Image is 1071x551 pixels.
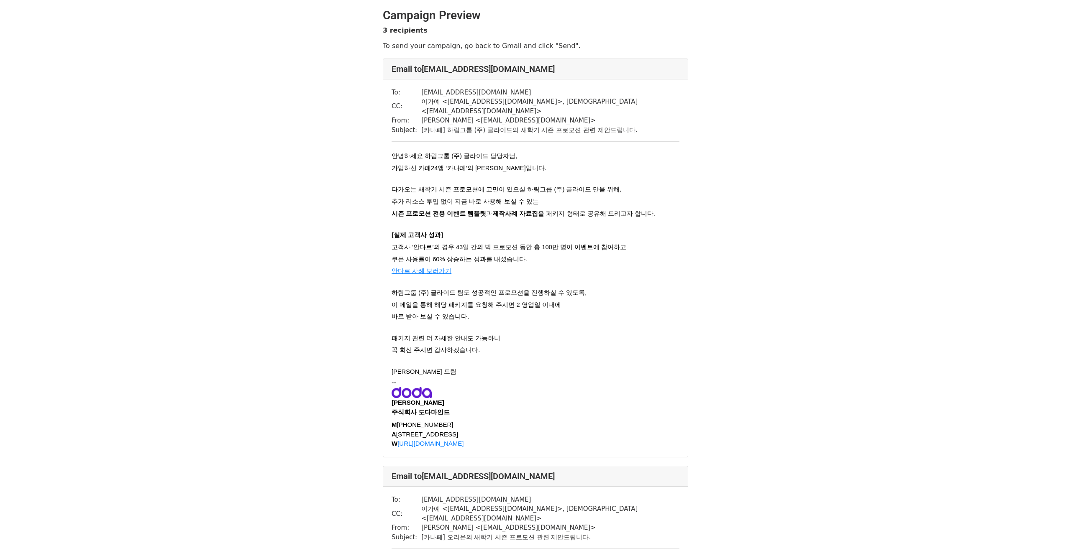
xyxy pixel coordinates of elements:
td: [PERSON_NAME] < [EMAIL_ADDRESS][DOMAIN_NAME] > [421,523,679,533]
span: 을 패키지 형태로 공유해 드리고자 합니다. [538,210,655,217]
span: 꼭 회신 주시면 감사하겠습니다. [392,347,480,353]
h4: Email to [EMAIL_ADDRESS][DOMAIN_NAME] [392,471,679,481]
font: 주식회사 도다마인드 [392,408,450,416]
span: 안녕하세요 하림그룹 (주) 글라이드 담당자님, [392,153,517,159]
b: [PERSON_NAME] [392,399,444,406]
td: [카나페] 오리온의 새학기 시즌 프로모션 관련 제안드립니다. [421,533,679,542]
span: 가입하신 카페24앱 ‘카나페’의 [PERSON_NAME]입니다. [392,165,546,171]
span: 쿠폰 사용률이 60% 상승하는 성과를 내셨습니다. [392,256,527,263]
h2: Campaign Preview [383,8,688,23]
td: [카나페] 하림그룹 (주) 글라이드의 새학기 시즌 프로모션 관련 제안드립니다. [421,125,679,135]
b: M [392,421,397,428]
span: [실제 고객사 성과] [392,232,443,238]
strong: 3 recipients [383,26,428,34]
a: [URL][DOMAIN_NAME] [397,440,464,447]
span: 과 [486,210,492,217]
td: 이가예 < [EMAIL_ADDRESS][DOMAIN_NAME] >, [DEMOGRAPHIC_DATA] < [EMAIL_ADDRESS][DOMAIN_NAME] > [421,97,679,116]
span: 하림그룹 (주) 글라이드 팀도 성공적인 프로모션을 진행하실 수 있도록, [392,289,587,296]
span: 제작사례 자료집 [492,210,538,217]
span: 안다르 사례 보러가기 [392,268,451,274]
td: [PERSON_NAME] < [EMAIL_ADDRESS][DOMAIN_NAME] > [421,116,679,125]
span: 이 메일을 통해 해당 패키지를 요청해 주시면 2 영업일 이내에 [392,301,561,308]
td: To: [392,495,421,505]
img: AIorK4zcvoHgbI3nQ2MkJFj70jEyXvTf_uvueFw-8nWyzTKZhmz54JJmNw-KDNav30-BDas98Cy5fJdF3jhl [392,387,432,398]
td: [EMAIL_ADDRESS][DOMAIN_NAME] [421,495,679,505]
b: A [392,431,396,438]
span: 바로 받아 보실 수 있습니다. [392,313,469,320]
span: [PHONE_NUMBER] [397,421,454,428]
td: To: [392,88,421,97]
td: CC: [392,504,421,523]
span: [STREET_ADDRESS] [396,431,458,438]
td: [EMAIL_ADDRESS][DOMAIN_NAME] [421,88,679,97]
span: 패키지 관련 더 자세한 안내도 가능하니 [392,335,500,342]
p: To send your campaign, go back to Gmail and click "Send". [383,41,688,50]
td: From: [392,116,421,125]
a: 안다르 사례 보러가기 [392,267,451,275]
span: 추가 리소스 투입 없이 지금 바로 사용해 보실 수 있는 [392,198,539,205]
td: CC: [392,97,421,116]
td: 이가예 < [EMAIL_ADDRESS][DOMAIN_NAME] >, [DEMOGRAPHIC_DATA] < [EMAIL_ADDRESS][DOMAIN_NAME] > [421,504,679,523]
td: From: [392,523,421,533]
span: 고객사 ‘안다르’의 경우 43일 간의 빅 프로모션 동안 총 100만 명이 이벤트에 참여하고 [392,244,626,250]
b: W [392,440,397,447]
span: 다가오는 새학기 시즌 프로모션에 고민이 있으실 하림그룹 (주) 글라이드 만을 위해, [392,186,622,193]
span: [PERSON_NAME] 드림 [392,368,456,375]
span: 시즌 프로모션 전용 이벤트 템플릿 [392,210,486,217]
span: -- [392,379,396,386]
td: Subject: [392,125,421,135]
h4: Email to [EMAIL_ADDRESS][DOMAIN_NAME] [392,64,679,74]
td: Subject: [392,533,421,542]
